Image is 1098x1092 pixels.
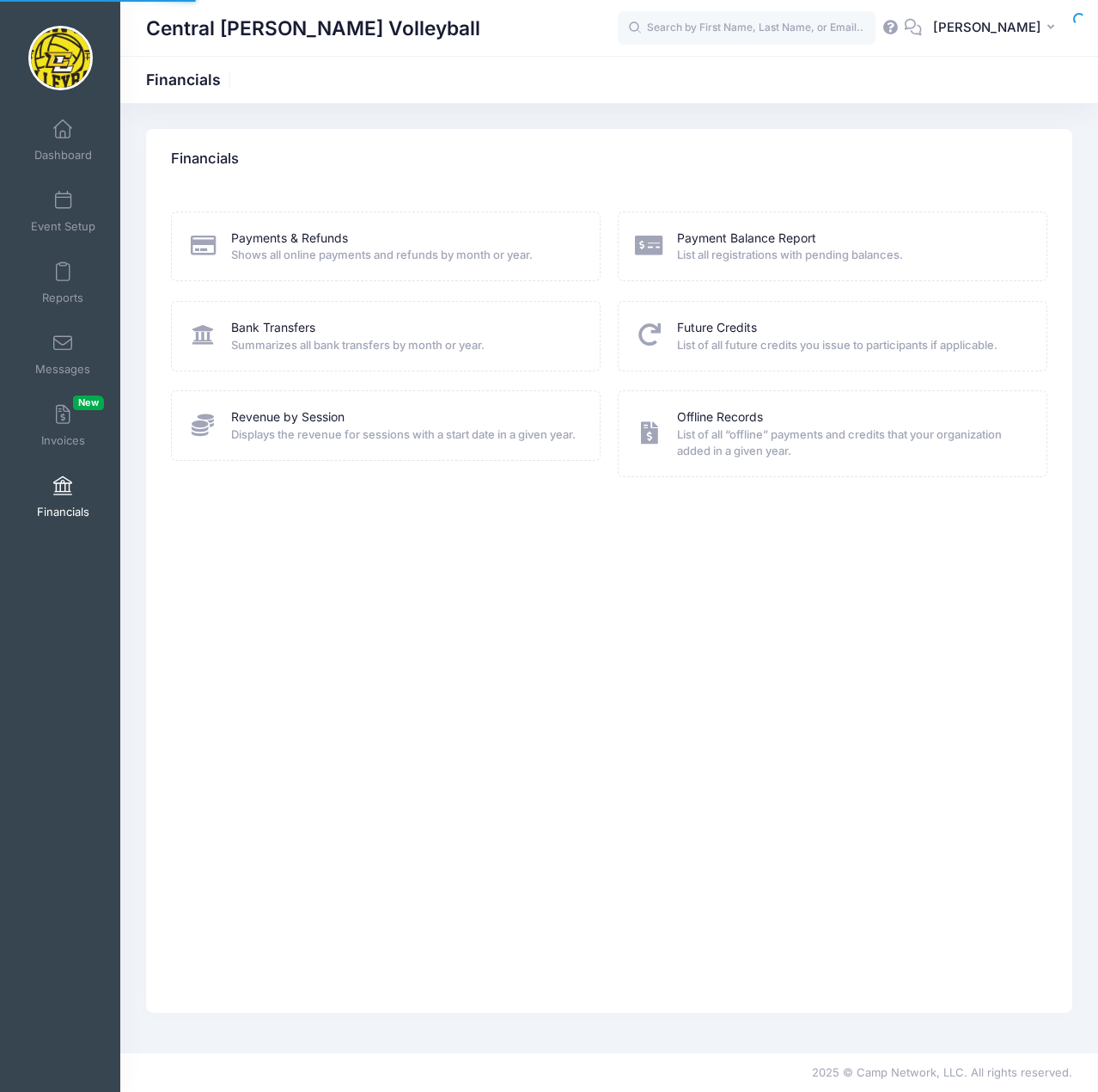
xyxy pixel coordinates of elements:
span: Invoices [41,433,85,448]
input: Search by First Name, Last Name, or Email... [618,11,875,46]
span: Event Setup [31,219,95,234]
h1: Financials [146,71,235,89]
span: Financials [37,505,89,519]
span: List of all future credits you issue to participants if applicable. [677,337,1024,354]
a: InvoicesNew [22,396,104,456]
a: Future Credits [677,319,757,337]
a: Revenue by Session [231,408,345,426]
span: Messages [35,362,90,377]
a: Bank Transfers [231,319,315,337]
span: Summarizes all bank transfers by month or year. [231,337,578,354]
a: Reports [22,253,104,313]
h1: Central [PERSON_NAME] Volleyball [146,9,480,48]
a: Payments & Refunds [231,230,348,248]
a: Messages [22,324,104,384]
span: List of all “offline” payments and credits that your organization added in a given year. [677,426,1024,460]
a: Financials [22,467,104,527]
a: Payment Balance Report [677,230,816,248]
span: Dashboard [34,148,92,163]
span: Displays the revenue for sessions with a start date in a given year. [231,426,578,444]
a: Offline Records [677,408,763,426]
span: New [73,396,104,410]
span: Reports [42,291,83,305]
a: Dashboard [22,110,104,170]
a: Event Setup [22,181,104,242]
span: [PERSON_NAME] [933,18,1041,37]
img: Central Lee Volleyball [28,26,93,90]
span: 2025 © Camp Network, LLC. All rights reserved. [812,1065,1072,1079]
button: [PERSON_NAME] [922,9,1072,48]
h4: Financials [171,135,239,184]
span: List all registrations with pending balances. [677,247,1024,264]
span: Shows all online payments and refunds by month or year. [231,247,578,264]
